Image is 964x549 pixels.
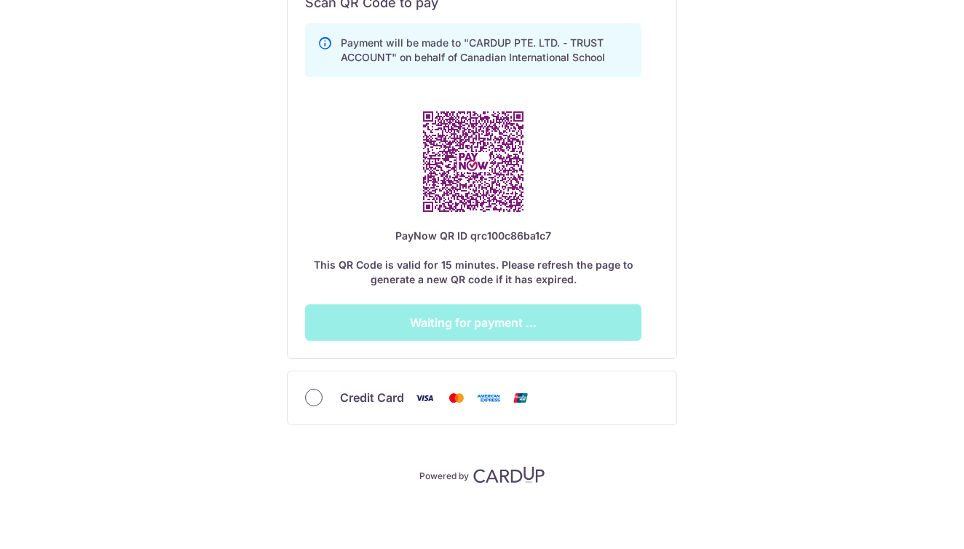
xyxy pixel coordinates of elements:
img: CardUp [473,466,545,483]
img: Union Pay [506,389,535,407]
img: PayNow QR Code [406,95,540,229]
span: qrc100c86ba1c7 [470,229,551,242]
img: Visa [410,389,439,407]
div: Credit Card Visa Mastercard American Express Union Pay [305,389,659,407]
img: Mastercard [442,389,471,407]
p: Powered by [419,467,469,482]
img: American Express [474,389,503,407]
span: PayNow QR ID [395,229,467,242]
p: Payment will be made to "CARDUP PTE. LTD. - TRUST ACCOUNT" on behalf of Canadian International Sc... [341,36,629,65]
div: This QR Code is valid for 15 minutes. Please refresh the page to generate a new QR code if it has... [305,229,641,287]
span: Credit Card [340,389,404,406]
